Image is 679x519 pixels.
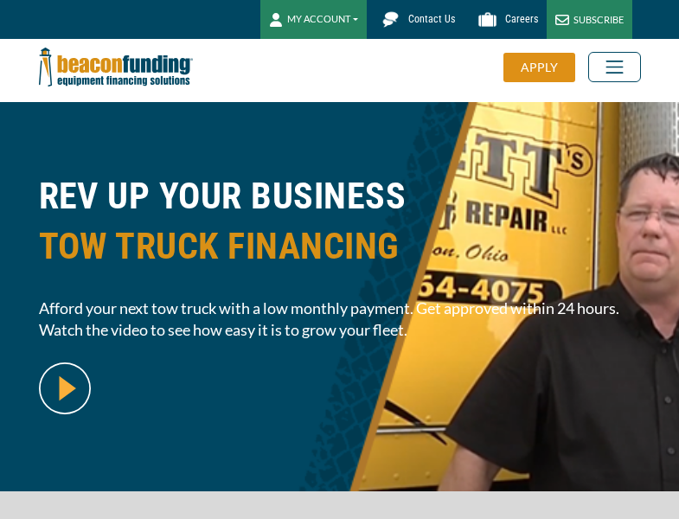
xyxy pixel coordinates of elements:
a: Careers [464,4,547,35]
img: Beacon Funding Corporation logo [39,39,193,95]
a: Contact Us [367,4,464,35]
h1: REV UP YOUR BUSINESS [39,171,641,285]
img: Beacon Funding Careers [472,4,503,35]
img: Beacon Funding chat [375,4,406,35]
button: Toggle navigation [588,52,641,82]
span: Contact Us [408,13,455,25]
span: Afford your next tow truck with a low monthly payment. Get approved within 24 hours. Watch the vi... [39,298,641,341]
img: video modal pop-up play button [39,362,91,414]
div: APPLY [503,53,575,82]
a: APPLY [503,53,588,82]
span: Careers [505,13,538,25]
span: TOW TRUCK FINANCING [39,221,641,272]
